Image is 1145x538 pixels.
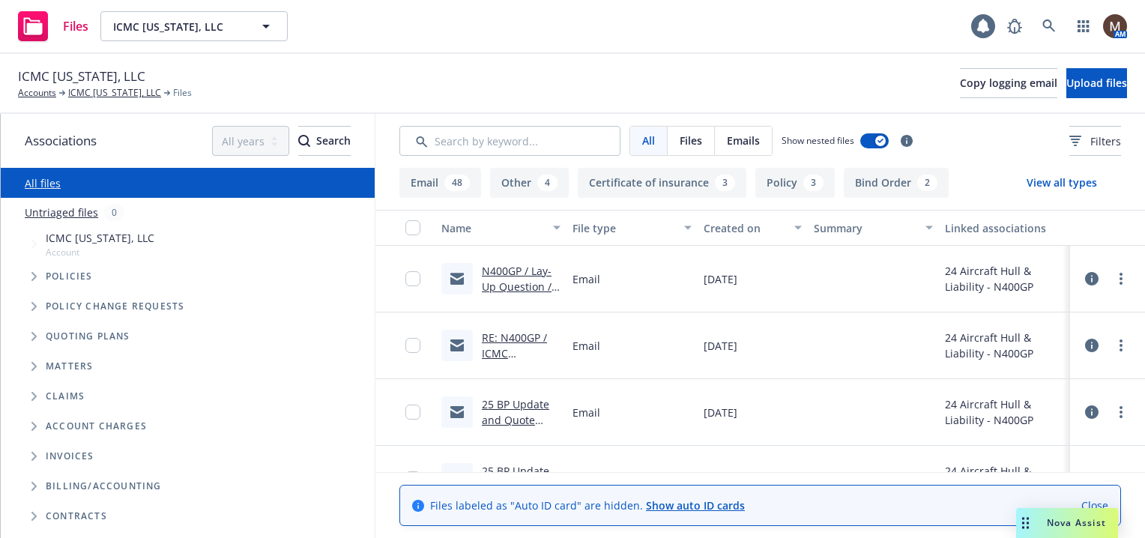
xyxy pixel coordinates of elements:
a: Report a Bug [1000,11,1030,41]
div: Drag to move [1016,508,1035,538]
span: [DATE] [704,471,737,487]
span: Emails [727,133,760,148]
span: Filters [1090,133,1121,149]
span: All [642,133,655,148]
button: Other [490,168,569,198]
span: ICMC [US_STATE], LLC [113,19,243,34]
img: photo [1103,14,1127,38]
span: Account [46,246,154,259]
svg: Search [298,135,310,147]
span: ICMC [US_STATE], LLC [46,230,154,246]
div: 24 Aircraft Hull & Liability - N400GP [945,463,1064,495]
span: Policies [46,272,93,281]
div: Tree Example [1,227,375,471]
span: Nova Assist [1047,516,1106,529]
a: N400GP / Lay-Up Question / ICMC [US_STATE], LLC [482,264,552,341]
input: Toggle Row Selected [405,405,420,420]
button: ICMC [US_STATE], LLC [100,11,288,41]
span: Quoting plans [46,332,130,341]
span: [DATE] [704,405,737,420]
div: 4 [537,175,558,191]
button: Filters [1069,126,1121,156]
span: Contracts [46,512,107,521]
a: Search [1034,11,1064,41]
span: [DATE] [704,271,737,287]
a: All files [25,176,61,190]
input: Search by keyword... [399,126,620,156]
span: Claims [46,392,85,401]
div: Linked associations [945,220,1064,236]
a: more [1112,470,1130,488]
button: Copy logging email [960,68,1057,98]
button: Policy [755,168,835,198]
span: Policy change requests [46,302,184,311]
div: 48 [444,175,470,191]
a: more [1112,336,1130,354]
span: Files [173,86,192,100]
span: Email [572,271,600,287]
a: 25 BP Update and Quote Request to Insured.msg [482,397,549,459]
span: Copy logging email [960,76,1057,90]
a: ICMC [US_STATE], LLC [68,86,161,100]
div: 3 [715,175,735,191]
a: 25 BP Update and Quote Request.docx [482,464,549,510]
button: Summary [808,210,939,246]
input: Toggle Row Selected [405,471,420,486]
span: Email [572,405,600,420]
a: Accounts [18,86,56,100]
div: 24 Aircraft Hull & Liability - N400GP [945,396,1064,428]
span: Files labeled as "Auto ID card" are hidden. [430,498,745,513]
a: Show auto ID cards [646,498,745,513]
div: 24 Aircraft Hull & Liability - N400GP [945,330,1064,361]
span: Invoices [46,452,94,461]
button: Certificate of insurance [578,168,746,198]
span: Upload files [1066,76,1127,90]
span: Account charges [46,422,147,431]
span: Email [572,338,600,354]
button: Created on [698,210,807,246]
div: Search [298,127,351,155]
span: ICMC [US_STATE], LLC [18,67,145,86]
input: Toggle Row Selected [405,338,420,353]
div: Summary [814,220,916,236]
button: Email [399,168,481,198]
a: Files [12,5,94,47]
a: more [1112,270,1130,288]
span: Files [680,133,702,148]
span: Other [572,471,602,487]
div: 3 [803,175,824,191]
button: File type [567,210,698,246]
a: Untriaged files [25,205,98,220]
button: SearchSearch [298,126,351,156]
a: Switch app [1069,11,1099,41]
div: 2 [917,175,937,191]
input: Select all [405,220,420,235]
span: Show nested files [782,134,854,147]
button: Upload files [1066,68,1127,98]
button: Linked associations [939,210,1070,246]
button: View all types [1003,168,1121,198]
div: File type [572,220,675,236]
div: 24 Aircraft Hull & Liability - N400GP [945,263,1064,294]
a: RE: N400GP / ICMC [US_STATE], LLC [482,330,547,392]
button: Nova Assist [1016,508,1118,538]
button: Bind Order [844,168,949,198]
span: [DATE] [704,338,737,354]
span: Billing/Accounting [46,482,162,491]
span: Files [63,20,88,32]
div: Created on [704,220,785,236]
span: Matters [46,362,93,371]
span: Associations [25,131,97,151]
input: Toggle Row Selected [405,271,420,286]
a: Close [1081,498,1108,513]
div: Name [441,220,544,236]
a: more [1112,403,1130,421]
div: 0 [104,204,124,221]
span: Filters [1069,133,1121,149]
button: Name [435,210,567,246]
